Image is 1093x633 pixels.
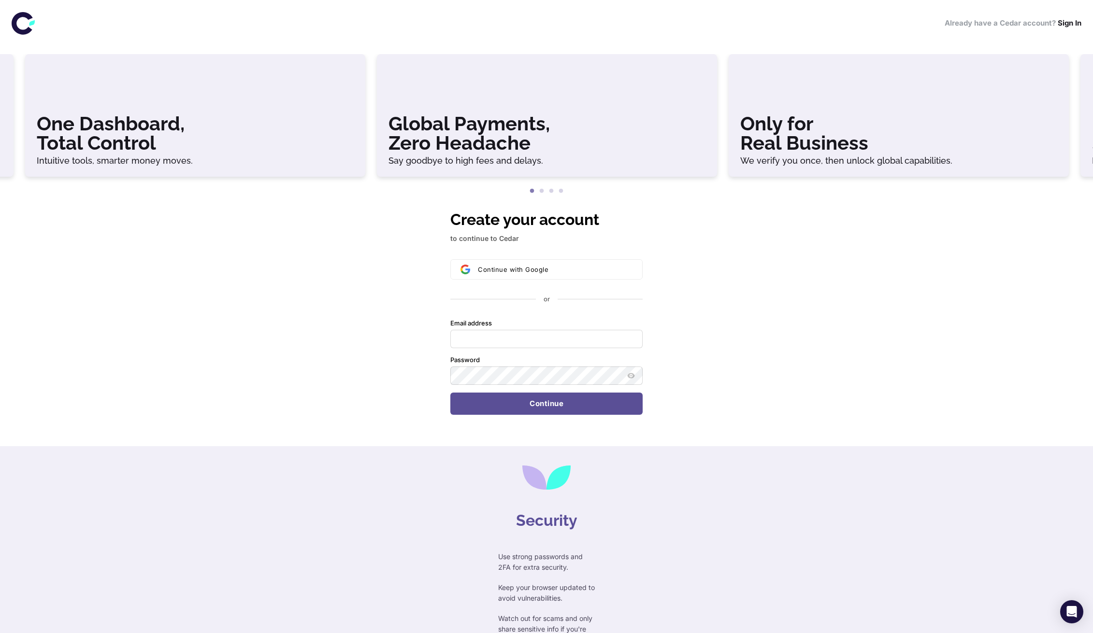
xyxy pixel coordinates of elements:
h4: Security [516,509,577,532]
h3: Only for Real Business [740,114,1057,153]
h3: Global Payments, Zero Headache [388,114,705,153]
button: 2 [537,186,546,196]
h6: Say goodbye to high fees and delays. [388,156,705,165]
h6: Intuitive tools, smarter money moves. [37,156,354,165]
button: Show password [625,370,637,381]
a: Sign In [1058,18,1081,28]
h6: Already have a Cedar account? [945,18,1081,29]
button: 4 [556,186,566,196]
h3: One Dashboard, Total Control [37,114,354,153]
p: Keep your browser updated to avoid vulnerabilities. [498,582,595,604]
label: Email address [450,319,492,328]
button: Sign in with GoogleContinue with Google [450,259,643,280]
h6: We verify you once, then unlock global capabilities. [740,156,1057,165]
p: or [544,295,550,304]
div: Open Intercom Messenger [1060,600,1083,623]
button: Continue [450,393,643,415]
button: 3 [546,186,556,196]
label: Password [450,356,480,365]
p: to continue to Cedar [450,233,643,244]
p: Use strong passwords and 2FA for extra security. [498,551,595,573]
span: Continue with Google [478,266,548,273]
img: Sign in with Google [460,265,470,274]
button: 1 [527,186,537,196]
h1: Create your account [450,208,643,231]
